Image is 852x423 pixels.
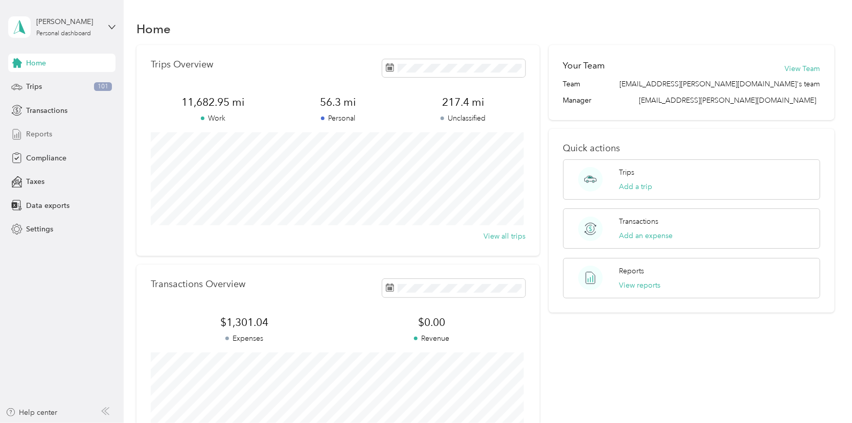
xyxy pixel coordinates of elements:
[563,95,592,106] span: Manager
[26,176,44,187] span: Taxes
[401,95,525,109] span: 217.4 mi
[6,407,58,418] button: Help center
[151,315,338,330] span: $1,301.04
[563,143,820,154] p: Quick actions
[26,129,52,139] span: Reports
[151,333,338,344] p: Expenses
[401,113,525,124] p: Unclassified
[639,96,817,105] span: [EMAIL_ADDRESS][PERSON_NAME][DOMAIN_NAME]
[151,279,245,290] p: Transactions Overview
[26,58,46,68] span: Home
[619,181,652,192] button: Add a trip
[275,95,400,109] span: 56.3 mi
[785,63,820,74] button: View Team
[94,82,112,91] span: 101
[619,216,658,227] p: Transactions
[795,366,852,423] iframe: Everlance-gr Chat Button Frame
[26,81,42,92] span: Trips
[338,315,525,330] span: $0.00
[620,79,820,89] span: [EMAIL_ADDRESS][PERSON_NAME][DOMAIN_NAME]'s team
[26,224,53,234] span: Settings
[26,105,67,116] span: Transactions
[151,113,275,124] p: Work
[36,16,100,27] div: [PERSON_NAME]
[338,333,525,344] p: Revenue
[275,113,400,124] p: Personal
[563,79,581,89] span: Team
[26,200,70,211] span: Data exports
[619,230,673,241] button: Add an expense
[151,59,213,70] p: Trips Overview
[563,59,605,72] h2: Your Team
[483,231,525,242] button: View all trips
[36,31,91,37] div: Personal dashboard
[619,280,660,291] button: View reports
[136,24,171,34] h1: Home
[619,266,644,276] p: Reports
[26,153,66,163] span: Compliance
[151,95,275,109] span: 11,682.95 mi
[619,167,634,178] p: Trips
